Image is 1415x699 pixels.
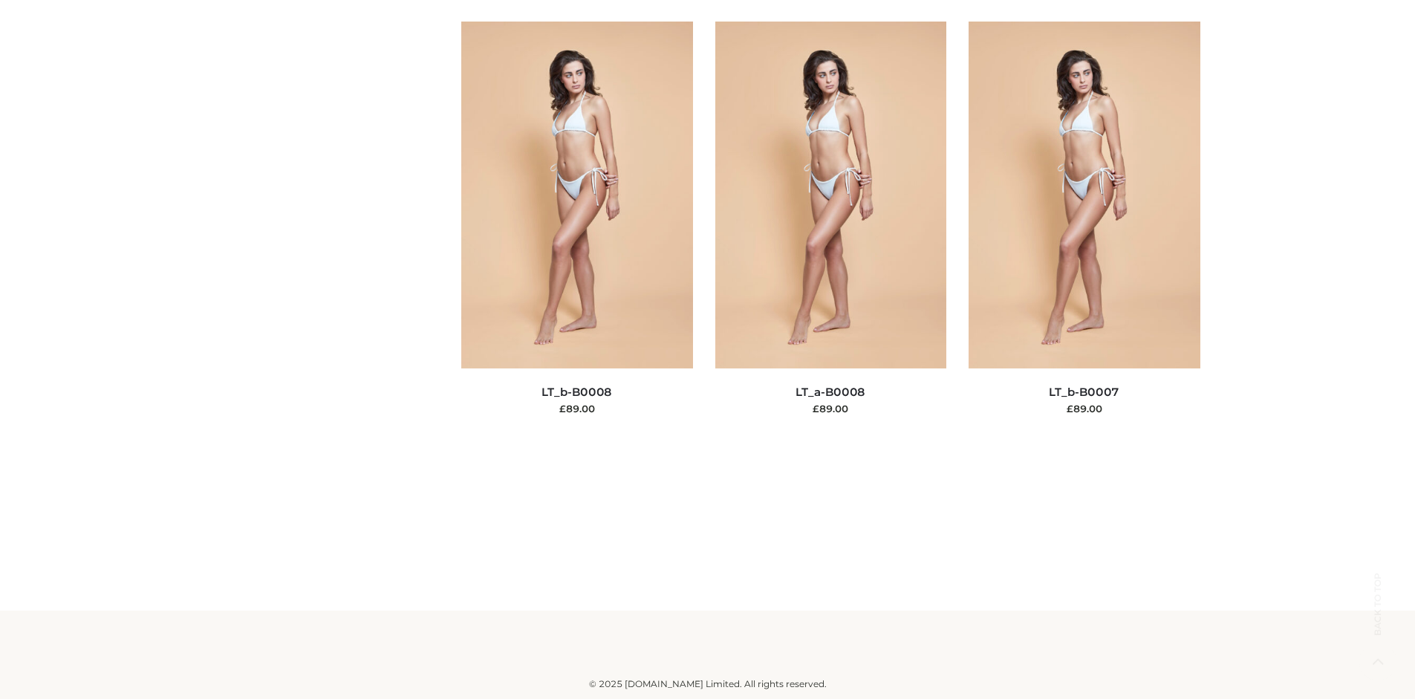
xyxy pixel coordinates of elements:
[1359,599,1396,636] span: Back to top
[813,403,848,414] bdi: 89.00
[796,385,865,399] a: LT_a-B0008
[559,403,595,414] bdi: 89.00
[559,403,566,414] span: £
[1067,403,1102,414] bdi: 89.00
[969,22,1200,368] img: LT_b-B0007
[813,403,819,414] span: £
[215,677,1200,692] div: © 2025 [DOMAIN_NAME] Limited. All rights reserved.
[715,22,947,368] img: LT_a-B0008
[1049,385,1119,399] a: LT_b-B0007
[461,22,693,368] img: LT_b-B0008
[541,385,612,399] a: LT_b-B0008
[1067,403,1073,414] span: £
